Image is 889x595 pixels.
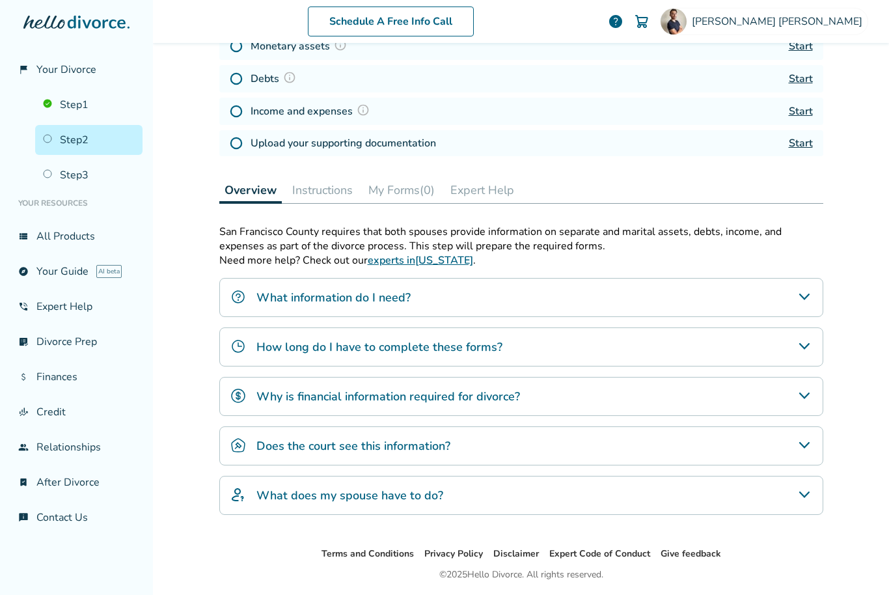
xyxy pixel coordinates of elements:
span: Your Divorce [36,62,96,77]
div: Why is financial information required for divorce? [219,377,823,416]
a: list_alt_checkDivorce Prep [10,327,143,357]
a: groupRelationships [10,432,143,462]
span: group [18,442,29,452]
div: © 2025 Hello Divorce. All rights reserved. [439,567,603,583]
a: Step2 [35,125,143,155]
a: Expert Code of Conduct [549,547,650,560]
img: Not Started [230,137,243,150]
a: Start [789,39,813,53]
span: flag_2 [18,64,29,75]
p: San Francisco County requires that both spouses provide information on separate and marital asset... [219,225,823,253]
span: AI beta [96,265,122,278]
h4: How long do I have to complete these forms? [256,339,502,355]
h4: Upload your supporting documentation [251,135,436,151]
span: list_alt_check [18,337,29,347]
iframe: Chat Widget [824,533,889,595]
img: Question Mark [283,71,296,84]
a: flag_2Your Divorce [10,55,143,85]
img: Not Started [230,72,243,85]
a: Schedule A Free Info Call [308,7,474,36]
a: attach_moneyFinances [10,362,143,392]
img: Why is financial information required for divorce? [230,388,246,404]
span: bookmark_check [18,477,29,488]
a: help [608,14,623,29]
span: [PERSON_NAME] [PERSON_NAME] [692,14,868,29]
a: Start [789,72,813,86]
img: Question Mark [357,104,370,117]
span: chat_info [18,512,29,523]
a: Step1 [35,90,143,120]
h4: What information do I need? [256,289,411,306]
a: Step3 [35,160,143,190]
a: chat_infoContact Us [10,503,143,533]
li: Disclaimer [493,546,539,562]
li: Your Resources [10,190,143,216]
h4: Debts [251,70,300,87]
button: Expert Help [445,177,519,203]
a: experts in[US_STATE] [368,253,473,268]
button: Instructions [287,177,358,203]
img: How long do I have to complete these forms? [230,339,246,354]
div: What does my spouse have to do? [219,476,823,515]
img: Not Started [230,105,243,118]
a: exploreYour GuideAI beta [10,256,143,286]
img: Does the court see this information? [230,437,246,453]
img: Ian Ilker Karakasoglu [661,8,687,35]
span: attach_money [18,372,29,382]
div: How long do I have to complete these forms? [219,327,823,367]
h4: Income and expenses [251,103,374,120]
li: Give feedback [661,546,721,562]
div: Does the court see this information? [219,426,823,465]
button: My Forms(0) [363,177,440,203]
span: phone_in_talk [18,301,29,312]
img: Cart [634,14,650,29]
h4: Why is financial information required for divorce? [256,388,520,405]
span: view_list [18,231,29,242]
span: explore [18,266,29,277]
button: Overview [219,177,282,204]
img: What information do I need? [230,289,246,305]
p: Need more help? Check out our . [219,253,823,268]
a: phone_in_talkExpert Help [10,292,143,322]
span: finance_mode [18,407,29,417]
a: view_listAll Products [10,221,143,251]
div: What information do I need? [219,278,823,317]
a: Privacy Policy [424,547,483,560]
h4: What does my spouse have to do? [256,487,443,504]
a: Start [789,104,813,118]
a: Start [789,136,813,150]
img: What does my spouse have to do? [230,487,246,503]
a: Terms and Conditions [321,547,414,560]
a: finance_modeCredit [10,397,143,427]
h4: Does the court see this information? [256,437,450,454]
a: bookmark_checkAfter Divorce [10,467,143,497]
